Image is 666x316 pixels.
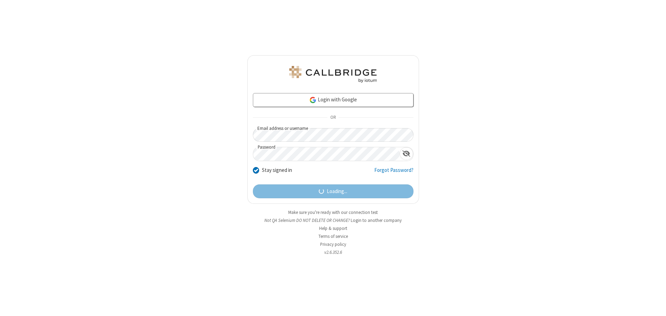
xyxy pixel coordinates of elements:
li: Not QA Selenium DO NOT DELETE OR CHANGE? [247,217,419,224]
a: Terms of service [318,233,348,239]
a: Privacy policy [320,241,346,247]
li: v2.6.352.6 [247,249,419,256]
img: QA Selenium DO NOT DELETE OR CHANGE [288,66,378,83]
iframe: Chat [649,298,661,311]
label: Stay signed in [262,166,292,174]
span: Loading... [327,188,347,196]
span: OR [327,113,339,123]
input: Email address or username [253,128,413,142]
a: Login with Google [253,93,413,107]
a: Forgot Password? [374,166,413,180]
img: google-icon.png [309,96,317,104]
a: Make sure you're ready with our connection test [288,209,378,215]
a: Help & support [319,225,347,231]
input: Password [253,147,400,161]
div: Show password [400,147,413,160]
button: Login to another company [351,217,402,224]
button: Loading... [253,184,413,198]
